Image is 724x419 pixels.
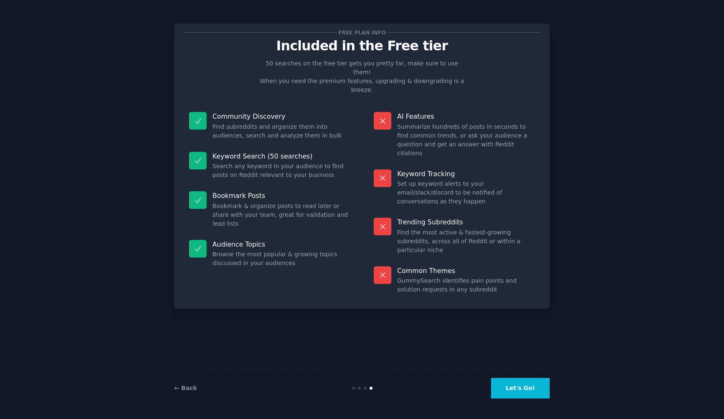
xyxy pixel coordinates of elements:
dd: Bookmark & organize posts to read later or share with your team, great for validation and lead lists [212,202,350,228]
dd: Find subreddits and organize them into audiences, search and analyze them in bulk [212,122,350,140]
p: Included in the Free tier [183,39,541,53]
p: Bookmark Posts [212,191,350,200]
dd: Browse the most popular & growing topics discussed in your audiences [212,250,350,268]
span: Free plan info [337,28,387,37]
button: Let's Go! [491,378,550,398]
dd: Search any keyword in your audience to find posts on Reddit relevant to your business [212,162,350,180]
p: 50 searches on the free tier gets you pretty far, make sure to use them! When you need the premiu... [256,59,468,94]
dd: GummySearch identifies pain points and solution requests in any subreddit [397,276,535,294]
p: AI Features [397,112,535,121]
dd: Find the most active & fastest-growing subreddits, across all of Reddit or within a particular niche [397,228,535,255]
p: Common Themes [397,266,535,275]
dd: Set up keyword alerts to your email/slack/discord to be notified of conversations as they happen [397,180,535,206]
p: Keyword Tracking [397,169,535,178]
dd: Summarize hundreds of posts in seconds to find common trends, or ask your audience a question and... [397,122,535,158]
p: Audience Topics [212,240,350,249]
a: ← Back [174,385,197,391]
p: Community Discovery [212,112,350,121]
p: Trending Subreddits [397,218,535,226]
p: Keyword Search (50 searches) [212,152,350,161]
